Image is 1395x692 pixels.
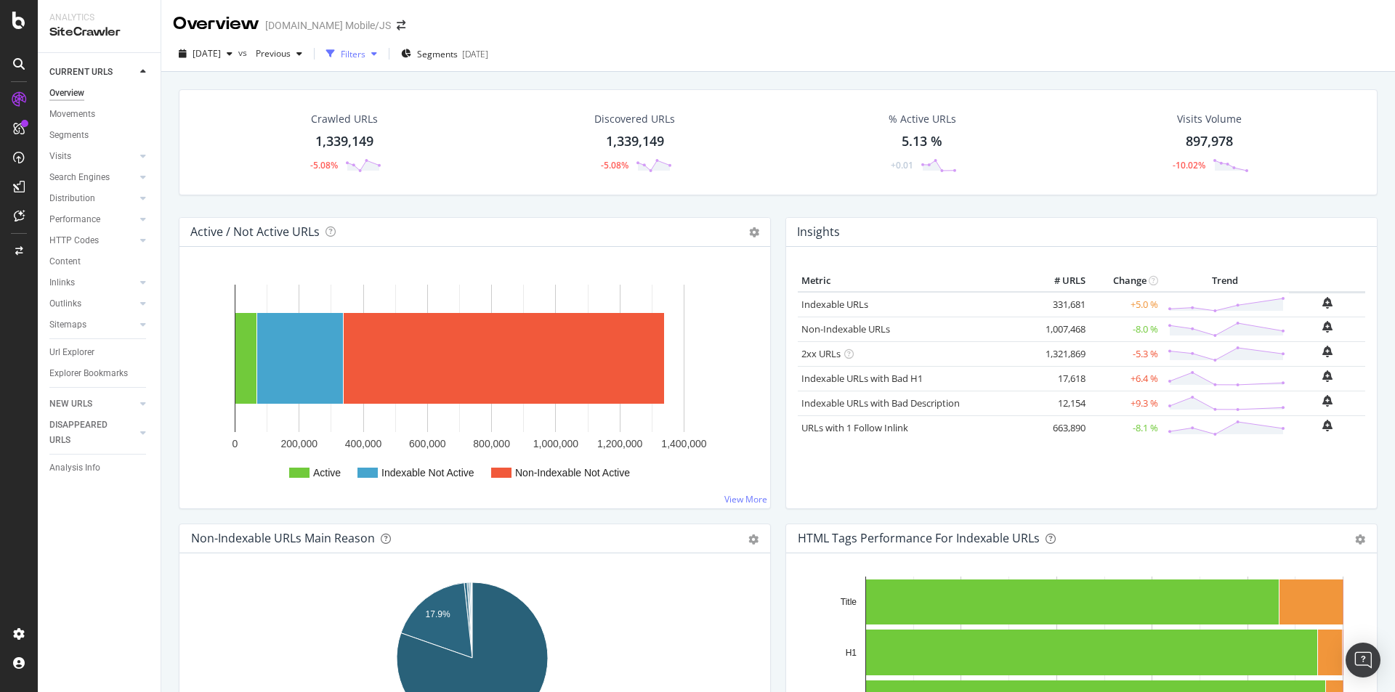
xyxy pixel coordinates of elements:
a: Inlinks [49,275,136,290]
div: Discovered URLs [594,112,675,126]
a: Segments [49,128,150,143]
div: Overview [173,12,259,36]
button: [DATE] [173,42,238,65]
div: Movements [49,107,95,122]
div: [DATE] [462,48,488,60]
text: 600,000 [409,438,446,449]
h4: Active / Not Active URLs [190,222,320,242]
a: CURRENT URLS [49,65,136,80]
span: 2025 Sep. 21st [193,47,221,60]
span: vs [238,46,250,59]
text: 17.9% [426,609,450,619]
div: arrow-right-arrow-left [397,20,405,30]
a: Content [49,254,150,269]
div: Outlinks [49,296,81,312]
div: -10.02% [1173,159,1205,171]
text: H1 [846,648,857,658]
div: Sitemaps [49,317,86,333]
text: Non-Indexable Not Active [515,467,630,479]
div: SiteCrawler [49,24,149,41]
td: 1,007,468 [1031,317,1089,341]
a: View More [724,493,767,505]
a: Movements [49,107,150,122]
div: NEW URLS [49,396,92,412]
td: +6.4 % [1089,366,1162,391]
a: Outlinks [49,296,136,312]
a: Non-Indexable URLs [801,322,890,335]
td: 663,890 [1031,415,1089,440]
a: HTTP Codes [49,233,136,248]
td: -8.0 % [1089,317,1162,341]
svg: A chart. [191,270,753,497]
div: Analysis Info [49,460,100,476]
a: Distribution [49,191,136,206]
a: Analysis Info [49,460,150,476]
th: Change [1089,270,1162,292]
a: NEW URLS [49,396,136,412]
div: bell-plus [1322,370,1333,382]
td: 17,618 [1031,366,1089,391]
text: 400,000 [345,438,382,449]
text: Active [313,467,341,479]
div: gear [748,534,759,545]
div: Visits [49,149,71,164]
text: Indexable Not Active [381,467,474,479]
td: 331,681 [1031,292,1089,317]
div: Crawled URLs [311,112,378,126]
text: 200,000 [280,438,318,449]
div: % Active URLs [889,112,956,126]
div: Distribution [49,191,95,206]
button: Previous [250,42,308,65]
div: Segments [49,128,89,143]
div: Url Explorer [49,345,94,360]
a: Indexable URLs with Bad Description [801,396,960,410]
th: # URLS [1031,270,1089,292]
span: Previous [250,47,291,60]
div: Search Engines [49,170,110,185]
div: Visits Volume [1177,112,1242,126]
div: 897,978 [1186,132,1233,151]
div: 1,339,149 [315,132,373,151]
a: Performance [49,212,136,227]
text: 1,200,000 [597,438,642,449]
td: -8.1 % [1089,415,1162,440]
text: 0 [232,438,238,449]
h4: Insights [797,222,840,242]
text: Title [841,597,857,607]
text: 1,400,000 [661,438,706,449]
span: Segments [417,48,458,60]
div: -5.08% [601,159,628,171]
div: Performance [49,212,100,227]
a: Search Engines [49,170,136,185]
div: HTML Tags Performance for Indexable URLs [798,531,1040,545]
div: 5.13 % [902,132,942,151]
text: 800,000 [473,438,510,449]
th: Metric [798,270,1031,292]
div: Non-Indexable URLs Main Reason [191,531,375,545]
div: bell-plus [1322,346,1333,357]
a: Visits [49,149,136,164]
a: DISAPPEARED URLS [49,418,136,448]
button: Segments[DATE] [395,42,494,65]
div: gear [1355,534,1365,545]
a: 2xx URLs [801,347,841,360]
td: 1,321,869 [1031,341,1089,366]
div: Explorer Bookmarks [49,366,128,381]
div: Inlinks [49,275,75,290]
a: Explorer Bookmarks [49,366,150,381]
div: Open Intercom Messenger [1346,643,1380,677]
a: Indexable URLs [801,298,868,311]
div: +0.01 [891,159,913,171]
div: CURRENT URLS [49,65,113,80]
th: Trend [1162,270,1289,292]
div: bell-plus [1322,420,1333,431]
a: Url Explorer [49,345,150,360]
div: Overview [49,86,84,101]
a: Overview [49,86,150,101]
div: 1,339,149 [606,132,664,151]
a: URLs with 1 Follow Inlink [801,421,908,434]
td: +9.3 % [1089,391,1162,415]
a: Indexable URLs with Bad H1 [801,372,923,385]
div: HTTP Codes [49,233,99,248]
